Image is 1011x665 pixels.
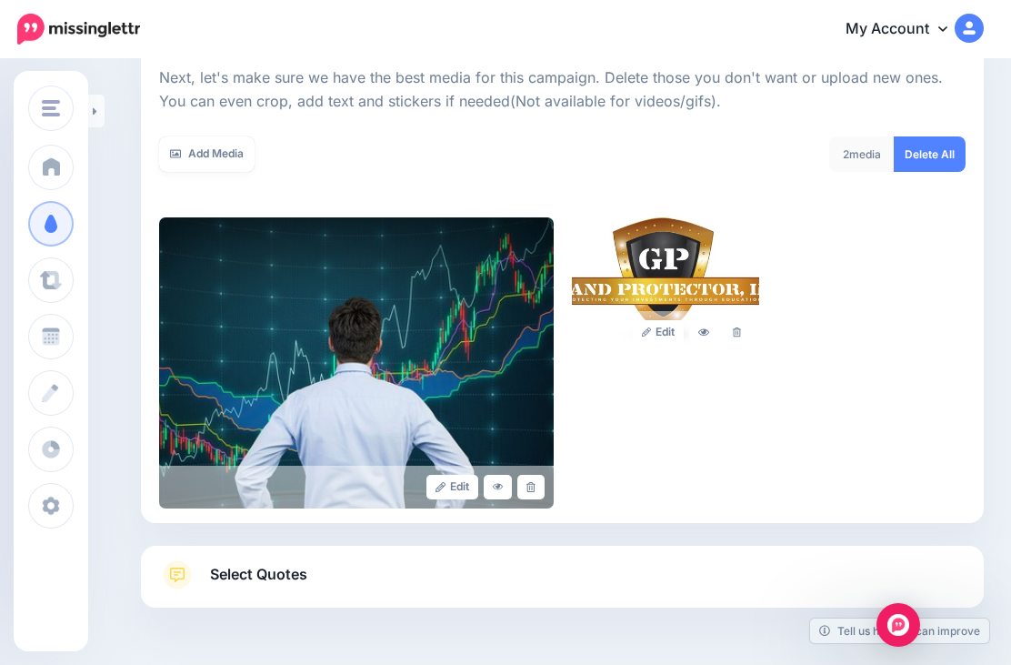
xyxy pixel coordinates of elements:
[894,136,966,172] a: Delete All
[426,475,478,499] a: Edit
[159,57,966,509] div: Select Media
[633,320,685,345] a: Edit
[159,217,554,509] img: 2627390e73eadac181004232e55ce750_large.jpg
[876,603,920,647] div: Open Intercom Messenger
[42,100,60,116] img: menu.png
[843,147,849,161] span: 2
[829,136,895,172] div: media
[810,619,989,643] a: Tell us how we can improve
[572,217,760,354] img: ef054a0ac18d65899443d0388062c297_large.jpg
[827,7,984,52] a: My Account
[159,560,966,608] a: Select Quotes
[159,66,966,114] p: Next, let's make sure we have the best media for this campaign. Delete those you don't want or up...
[159,136,255,172] a: Add Media
[17,14,140,45] img: Missinglettr
[210,562,307,587] span: Select Quotes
